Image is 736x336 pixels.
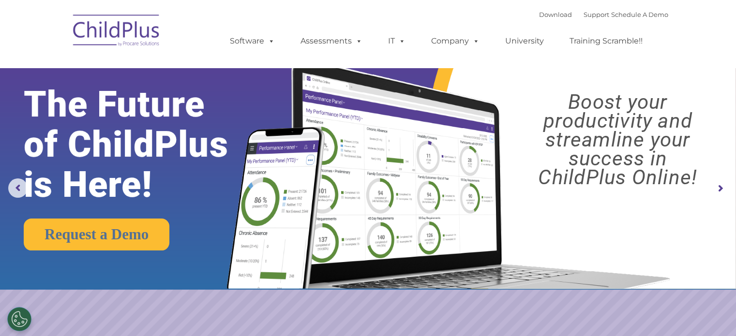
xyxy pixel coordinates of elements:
a: Company [421,31,489,51]
button: Cookies Settings [7,307,31,331]
rs-layer: Boost your productivity and streamline your success in ChildPlus Online! [509,92,727,187]
img: ChildPlus by Procare Solutions [68,8,165,56]
a: Request a Demo [24,219,169,250]
a: Schedule A Demo [611,11,668,18]
a: IT [378,31,415,51]
font: | [539,11,668,18]
span: Last name [135,64,164,71]
a: Support [584,11,609,18]
a: Download [539,11,572,18]
span: Phone number [135,103,176,111]
a: Software [220,31,285,51]
a: University [496,31,554,51]
a: Training Scramble!! [560,31,652,51]
rs-layer: The Future of ChildPlus is Here! [24,84,259,205]
a: Assessments [291,31,372,51]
